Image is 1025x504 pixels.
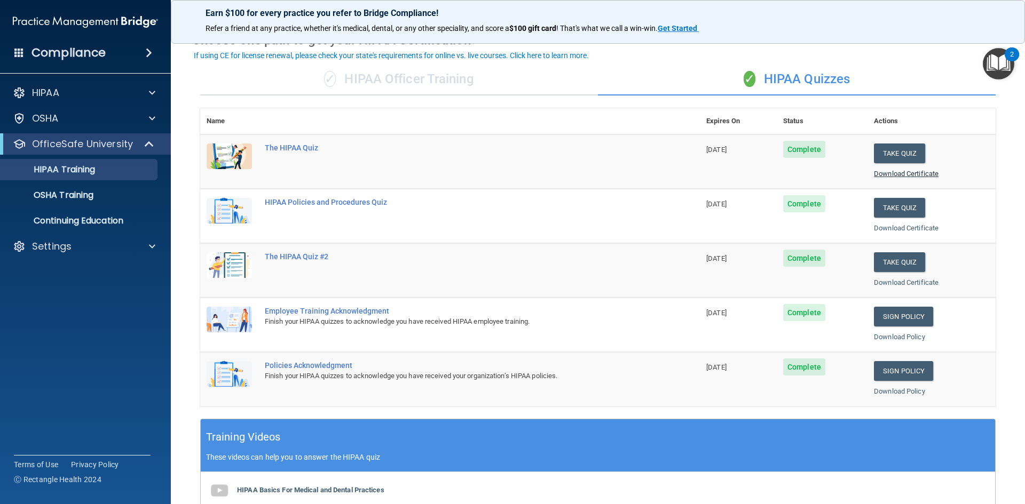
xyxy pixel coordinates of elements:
[658,24,699,33] a: Get Started
[206,24,509,33] span: Refer a friend at any practice, whether it's medical, dental, or any other speciality, and score a
[706,363,727,371] span: [DATE]
[32,112,59,125] p: OSHA
[868,108,996,134] th: Actions
[13,86,155,99] a: HIPAA
[783,195,825,212] span: Complete
[658,24,697,33] strong: Get Started
[13,11,158,33] img: PMB logo
[200,63,598,95] div: HIPAA Officer Training
[31,45,106,60] h4: Compliance
[71,459,119,470] a: Privacy Policy
[874,278,939,286] a: Download Certificate
[556,24,658,33] span: ! That's what we call a win-win.
[14,474,101,485] span: Ⓒ Rectangle Health 2024
[7,164,95,175] p: HIPAA Training
[783,304,825,321] span: Complete
[209,480,230,501] img: gray_youtube_icon.38fcd6cc.png
[874,252,925,272] button: Take Quiz
[874,307,933,326] a: Sign Policy
[324,71,336,87] span: ✓
[700,108,777,134] th: Expires On
[874,333,925,341] a: Download Policy
[598,63,996,95] div: HIPAA Quizzes
[783,358,825,375] span: Complete
[983,48,1014,79] button: Open Resource Center, 2 new notifications
[13,240,155,253] a: Settings
[206,428,281,446] h5: Training Videos
[744,71,755,87] span: ✓
[706,200,727,208] span: [DATE]
[206,8,990,18] p: Earn $100 for every practice you refer to Bridge Compliance!
[265,370,646,382] div: Finish your HIPAA quizzes to acknowledge you have received your organization’s HIPAA policies.
[206,453,990,461] p: These videos can help you to answer the HIPAA quiz
[32,240,72,253] p: Settings
[265,252,646,261] div: The HIPAA Quiz #2
[13,138,155,150] a: OfficeSafe University
[874,361,933,381] a: Sign Policy
[7,190,93,201] p: OSHA Training
[706,309,727,317] span: [DATE]
[265,198,646,206] div: HIPAA Policies and Procedures Quiz
[874,170,939,178] a: Download Certificate
[194,52,589,59] div: If using CE for license renewal, please check your state's requirements for online vs. live cours...
[14,459,58,470] a: Terms of Use
[237,486,384,494] b: HIPAA Basics For Medical and Dental Practices
[874,198,925,218] button: Take Quiz
[265,307,646,315] div: Employee Training Acknowledgment
[32,86,59,99] p: HIPAA
[874,387,925,395] a: Download Policy
[509,24,556,33] strong: $100 gift card
[783,250,825,267] span: Complete
[706,254,727,262] span: [DATE]
[192,50,590,61] button: If using CE for license renewal, please check your state's requirements for online vs. live cours...
[32,138,133,150] p: OfficeSafe University
[13,112,155,125] a: OSHA
[265,143,646,152] div: The HIPAA Quiz
[783,141,825,158] span: Complete
[7,215,153,226] p: Continuing Education
[777,108,868,134] th: Status
[706,146,727,154] span: [DATE]
[200,108,258,134] th: Name
[874,224,939,232] a: Download Certificate
[265,315,646,328] div: Finish your HIPAA quizzes to acknowledge you have received HIPAA employee training.
[265,361,646,370] div: Policies Acknowledgment
[874,143,925,163] button: Take Quiz
[1010,54,1014,68] div: 2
